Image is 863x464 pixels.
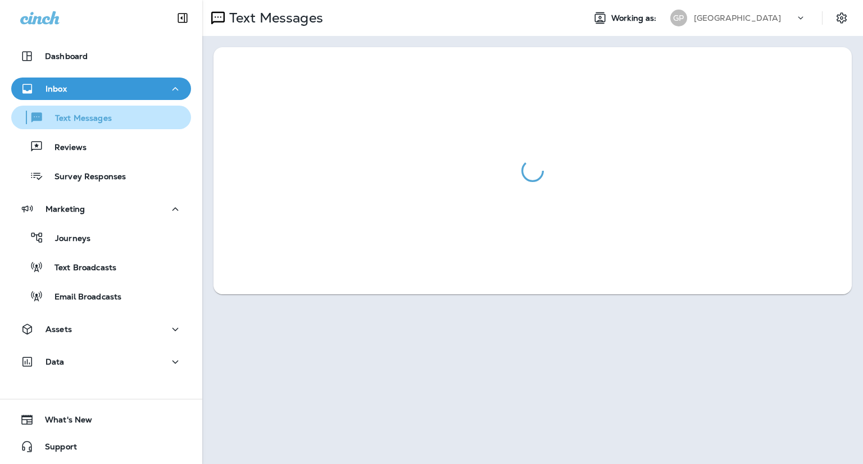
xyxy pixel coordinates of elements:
p: [GEOGRAPHIC_DATA] [694,13,781,22]
p: Dashboard [45,52,88,61]
button: Marketing [11,198,191,220]
div: GP [670,10,687,26]
button: Collapse Sidebar [167,7,198,29]
button: Data [11,351,191,373]
p: Assets [46,325,72,334]
button: Text Messages [11,106,191,129]
p: Text Messages [225,10,323,26]
p: Journeys [44,234,90,244]
p: Data [46,357,65,366]
button: Support [11,435,191,458]
button: Settings [832,8,852,28]
button: Journeys [11,226,191,249]
span: Working as: [611,13,659,23]
p: Survey Responses [43,172,126,183]
p: Text Messages [44,113,112,124]
button: Text Broadcasts [11,255,191,279]
button: Reviews [11,135,191,158]
button: Survey Responses [11,164,191,188]
button: Assets [11,318,191,340]
button: Email Broadcasts [11,284,191,308]
button: Dashboard [11,45,191,67]
p: Text Broadcasts [43,263,116,274]
p: Inbox [46,84,67,93]
span: What's New [34,415,92,429]
p: Email Broadcasts [43,292,121,303]
p: Reviews [43,143,87,153]
p: Marketing [46,204,85,213]
button: Inbox [11,78,191,100]
span: Support [34,442,77,456]
button: What's New [11,408,191,431]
